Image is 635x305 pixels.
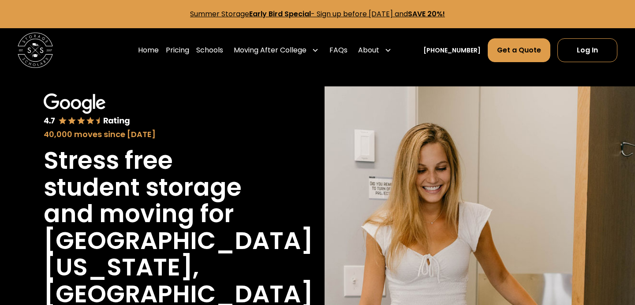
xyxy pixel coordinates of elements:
[138,38,159,63] a: Home
[166,38,189,63] a: Pricing
[44,93,130,126] img: Google 4.7 star rating
[423,46,481,55] a: [PHONE_NUMBER]
[355,38,395,63] div: About
[18,33,53,68] img: Storage Scholars main logo
[557,38,617,62] a: Log In
[249,9,311,19] strong: Early Bird Special
[358,45,379,56] div: About
[408,9,445,19] strong: SAVE 20%!
[234,45,306,56] div: Moving After College
[44,128,267,140] div: 40,000 moves since [DATE]
[196,38,223,63] a: Schools
[190,9,445,19] a: Summer StorageEarly Bird Special- Sign up before [DATE] andSAVE 20%!
[44,147,267,227] h1: Stress free student storage and moving for
[488,38,550,62] a: Get a Quote
[230,38,322,63] div: Moving After College
[329,38,347,63] a: FAQs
